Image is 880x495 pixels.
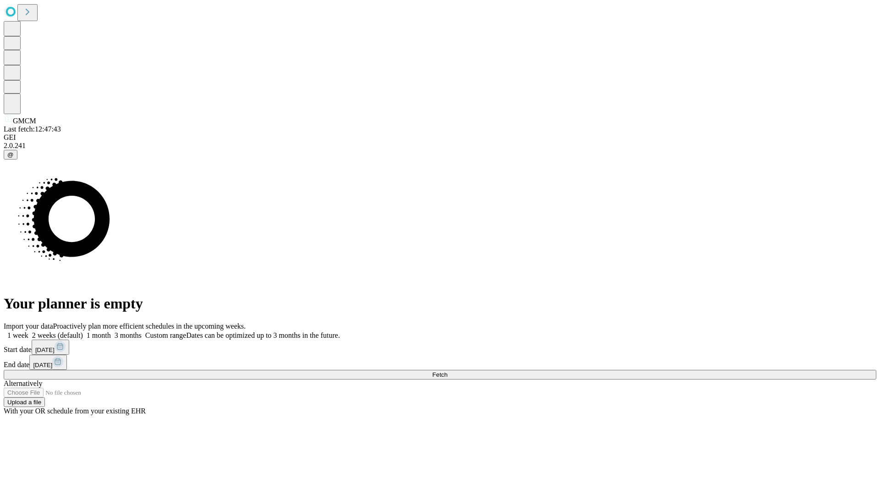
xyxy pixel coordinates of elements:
[4,150,17,159] button: @
[115,331,142,339] span: 3 months
[432,371,447,378] span: Fetch
[87,331,111,339] span: 1 month
[4,355,876,370] div: End date
[29,355,67,370] button: [DATE]
[4,340,876,355] div: Start date
[32,340,69,355] button: [DATE]
[32,331,83,339] span: 2 weeks (default)
[4,379,42,387] span: Alternatively
[33,362,52,368] span: [DATE]
[186,331,340,339] span: Dates can be optimized up to 3 months in the future.
[4,370,876,379] button: Fetch
[7,151,14,158] span: @
[35,346,55,353] span: [DATE]
[4,125,61,133] span: Last fetch: 12:47:43
[4,397,45,407] button: Upload a file
[145,331,186,339] span: Custom range
[4,295,876,312] h1: Your planner is empty
[4,142,876,150] div: 2.0.241
[53,322,246,330] span: Proactively plan more efficient schedules in the upcoming weeks.
[4,407,146,415] span: With your OR schedule from your existing EHR
[7,331,28,339] span: 1 week
[13,117,36,125] span: GMCM
[4,133,876,142] div: GEI
[4,322,53,330] span: Import your data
